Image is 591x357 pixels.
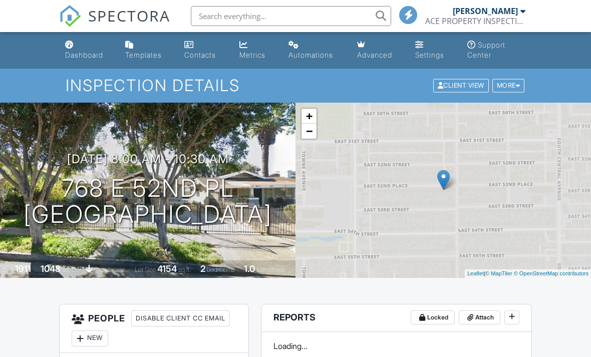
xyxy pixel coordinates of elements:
span: sq. ft. [62,266,76,273]
div: 1048 [41,263,61,274]
div: ACE PROPERTY INSPECTIONS [425,16,525,26]
div: Support Center [467,41,505,59]
h3: [DATE] 8:00 am - 10:30 am [67,152,229,166]
a: Leaflet [467,270,484,276]
div: Contacts [184,51,216,59]
a: Zoom out [302,124,317,139]
h1: 768 E 52nd Pl [GEOGRAPHIC_DATA] [24,175,272,228]
a: SPECTORA [59,14,170,35]
span: bedrooms [207,266,234,273]
a: Zoom in [302,109,317,124]
span: sq.ft. [178,266,191,273]
div: 1.0 [244,263,255,274]
div: Advanced [357,51,392,59]
a: Client View [432,81,491,89]
div: Settings [415,51,444,59]
a: © OpenStreetMap contributors [514,270,588,276]
div: | [465,269,591,278]
div: 1911 [15,263,31,274]
div: Dashboard [65,51,103,59]
div: Automations [288,51,333,59]
a: Automations (Basic) [284,36,345,65]
a: © MapTiler [485,270,512,276]
div: New [72,330,108,346]
a: Templates [121,36,172,65]
input: Search everything... [191,6,391,26]
div: 2 [200,263,205,274]
h3: People [60,304,248,353]
a: Contacts [180,36,227,65]
div: Client View [433,79,489,93]
span: SPECTORA [88,5,170,26]
a: Metrics [235,36,276,65]
span: Built [3,266,14,273]
span: bathrooms [256,266,285,273]
div: Templates [125,51,162,59]
img: The Best Home Inspection Software - Spectora [59,5,81,27]
a: Dashboard [61,36,113,65]
div: Metrics [239,51,265,59]
div: More [492,79,525,93]
a: Advanced [353,36,404,65]
span: crawlspace [94,266,125,273]
div: Disable Client CC Email [131,310,230,326]
h1: Inspection Details [66,77,525,94]
a: Support Center [463,36,530,65]
div: 4154 [157,263,177,274]
a: Settings [411,36,455,65]
div: [PERSON_NAME] [453,6,518,16]
span: Lot Size [135,266,156,273]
